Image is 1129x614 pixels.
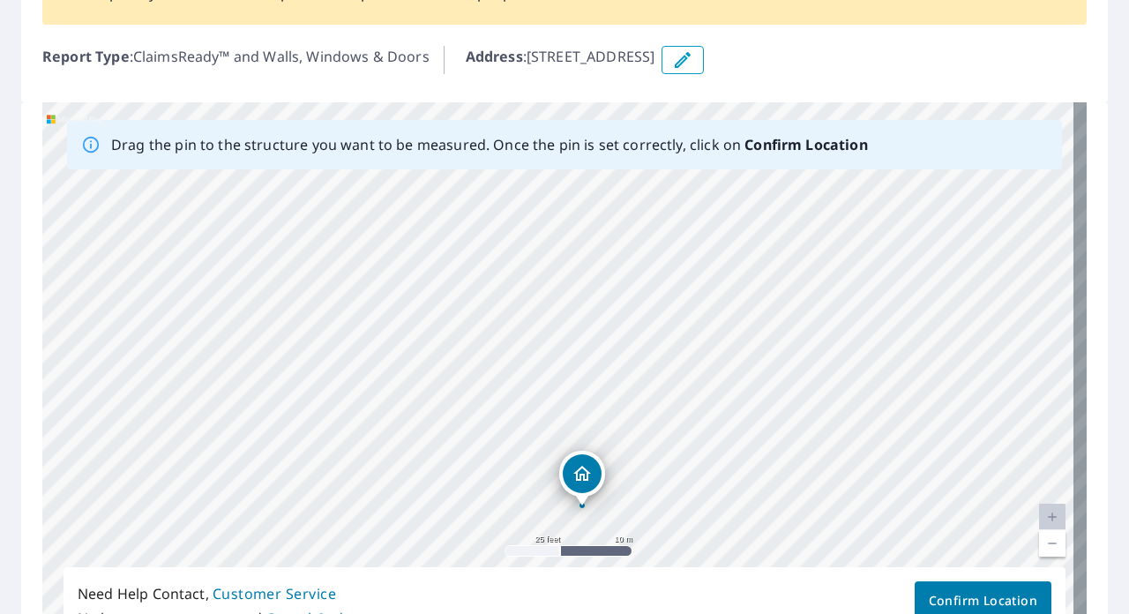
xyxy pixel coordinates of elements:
[213,581,336,606] button: Customer Service
[1039,530,1065,557] a: Current Level 20, Zoom Out
[111,134,868,155] p: Drag the pin to the structure you want to be measured. Once the pin is set correctly, click on
[559,451,605,505] div: Dropped pin, building 1, Residential property, N 2nd St Sanger, TX 76266
[42,46,430,74] p: : ClaimsReady™ and Walls, Windows & Doors
[466,46,655,74] p: : [STREET_ADDRESS]
[744,135,867,154] b: Confirm Location
[78,581,358,606] p: Need Help Contact,
[466,47,523,66] b: Address
[929,590,1037,612] span: Confirm Location
[42,47,130,66] b: Report Type
[1039,504,1065,530] a: Current Level 20, Zoom In Disabled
